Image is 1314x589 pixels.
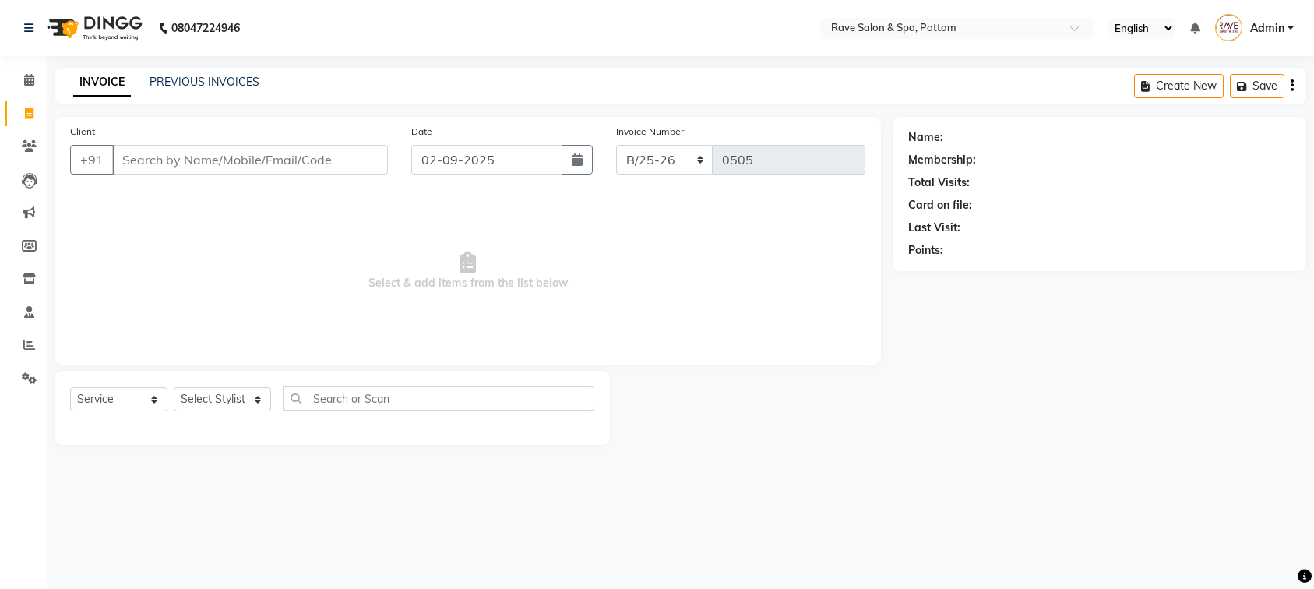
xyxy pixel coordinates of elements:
[112,145,388,175] input: Search by Name/Mobile/Email/Code
[1215,14,1242,41] img: Admin
[908,175,970,191] div: Total Visits:
[70,125,95,139] label: Client
[411,125,432,139] label: Date
[1250,20,1284,37] span: Admin
[1134,74,1224,98] button: Create New
[171,6,240,50] b: 08047224946
[150,75,259,89] a: PREVIOUS INVOICES
[616,125,684,139] label: Invoice Number
[70,145,114,175] button: +91
[70,193,865,349] span: Select & add items from the list below
[908,197,972,213] div: Card on file:
[73,69,131,97] a: INVOICE
[1230,74,1284,98] button: Save
[908,129,943,146] div: Name:
[908,220,960,236] div: Last Visit:
[283,386,594,411] input: Search or Scan
[908,152,976,168] div: Membership:
[908,242,943,259] div: Points:
[40,6,146,50] img: logo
